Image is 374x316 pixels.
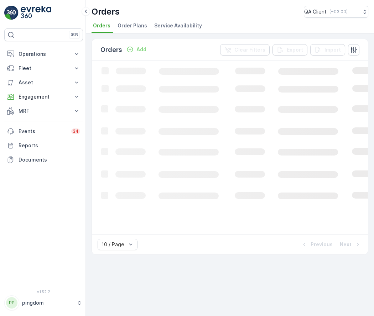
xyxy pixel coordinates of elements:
button: Add [124,45,149,54]
img: logo_light-DOdMpM7g.png [21,6,51,20]
img: logo [4,6,19,20]
a: Events34 [4,124,83,138]
a: Reports [4,138,83,153]
span: Order Plans [118,22,147,29]
p: Asset [19,79,69,86]
p: Orders [92,6,120,17]
button: Clear Filters [220,44,270,56]
button: Asset [4,75,83,90]
p: Export [287,46,303,53]
p: Import [324,46,341,53]
button: Fleet [4,61,83,75]
p: MRF [19,107,69,115]
p: ⌘B [71,32,78,38]
button: Next [339,240,362,249]
p: Previous [311,241,333,248]
p: Documents [19,156,80,163]
button: Export [272,44,307,56]
p: Engagement [19,93,69,100]
button: QA Client(+03:00) [304,6,368,18]
p: Next [340,241,352,248]
span: Orders [93,22,110,29]
span: v 1.52.2 [4,290,83,294]
button: Operations [4,47,83,61]
p: Fleet [19,65,69,72]
p: Add [136,46,146,53]
a: Documents [4,153,83,167]
p: Clear Filters [234,46,265,53]
p: 34 [73,128,79,134]
p: pingdom [22,299,73,306]
button: Engagement [4,90,83,104]
p: Orders [100,45,122,55]
p: Events [19,128,67,135]
button: PPpingdom [4,295,83,310]
button: Import [310,44,345,56]
p: ( +03:00 ) [329,9,348,15]
p: Reports [19,142,80,149]
button: MRF [4,104,83,118]
p: QA Client [304,8,327,15]
button: Previous [300,240,333,249]
p: Operations [19,51,69,58]
div: PP [6,297,17,309]
span: Service Availability [154,22,202,29]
